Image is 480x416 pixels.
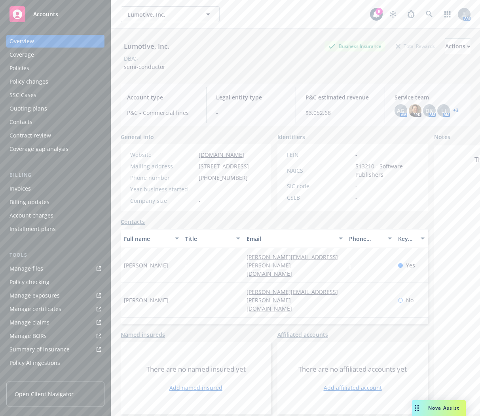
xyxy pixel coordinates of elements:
span: $3,052.68 [305,109,375,117]
div: DBA: - [124,54,138,63]
div: Company size [130,197,195,205]
a: Manage certificates [6,303,104,315]
div: Policies [9,62,29,74]
div: Account charges [9,209,53,222]
div: Business Insurance [324,41,385,51]
button: Key contact [395,229,428,248]
div: Quoting plans [9,102,47,115]
a: Summary of insurance [6,343,104,356]
span: LI [441,107,446,115]
a: Overview [6,35,104,48]
div: Policy changes [9,75,48,88]
div: Key contact [398,235,416,243]
span: General info [121,133,154,141]
div: Total Rewards [392,41,439,51]
div: Full name [124,235,170,243]
div: Coverage [9,48,34,61]
button: Email [243,229,346,248]
span: Lumotive, Inc. [127,10,196,19]
div: Drag to move [412,400,422,416]
div: Email [247,235,334,243]
div: Overview [9,35,34,48]
span: Account type [127,93,197,101]
span: Legal entity type [216,93,286,101]
div: Manage certificates [9,303,61,315]
span: AG [397,107,404,115]
a: Add affiliated account [324,384,382,392]
button: Phone number [346,229,395,248]
a: Add named insured [169,384,222,392]
div: Manage BORs [9,330,47,342]
a: Accounts [6,3,104,25]
div: 6 [376,8,383,15]
a: [PERSON_NAME][EMAIL_ADDRESS][PERSON_NAME][DOMAIN_NAME] [247,253,338,277]
img: photo [409,104,421,117]
span: Yes [406,261,415,269]
span: [PHONE_NUMBER] [199,174,248,182]
a: Manage BORs [6,330,104,342]
div: Contacts [9,116,32,128]
a: Installment plans [6,223,104,235]
a: Report a Bug [403,6,419,22]
span: No [406,296,414,304]
div: Year business started [130,185,195,193]
div: Contract review [9,129,51,142]
span: - [199,197,201,205]
div: Manage claims [9,316,49,329]
button: Title [182,229,243,248]
span: DK [425,107,433,115]
a: Search [421,6,437,22]
div: Policy AI ingestions [9,357,60,369]
span: - [355,193,357,202]
div: Manage exposures [9,289,60,302]
a: SSC Cases [6,89,104,101]
span: - [355,151,357,159]
span: [PERSON_NAME] [124,296,168,304]
a: Account charges [6,209,104,222]
a: Coverage [6,48,104,61]
a: Named insureds [121,330,165,339]
div: Actions [445,39,471,54]
span: - [355,182,357,190]
div: Billing [6,171,104,179]
a: +3 [453,108,459,113]
span: Service team [395,93,464,101]
div: CSLB [287,193,352,202]
a: Policies [6,62,104,74]
div: Installment plans [9,223,56,235]
span: [STREET_ADDRESS] [199,162,249,170]
span: - [185,296,187,304]
a: Manage claims [6,316,104,329]
a: Policy AI ingestions [6,357,104,369]
a: Quoting plans [6,102,104,115]
button: Lumotive, Inc. [121,6,220,22]
span: Notes [434,133,450,142]
span: P&C estimated revenue [305,93,375,101]
span: There are no named insured yet [146,364,246,374]
a: Contract review [6,129,104,142]
span: Manage exposures [6,289,104,302]
div: Lumotive, Inc. [121,41,173,52]
a: - [349,261,357,269]
button: Nova Assist [412,400,466,416]
a: Contacts [121,218,145,226]
span: semi-conductor [124,63,165,71]
span: - [185,261,187,269]
span: [PERSON_NAME] [124,261,168,269]
div: Coverage gap analysis [9,143,68,155]
div: Website [130,151,195,159]
button: Actions [445,38,471,54]
span: Identifiers [277,133,305,141]
a: Switch app [440,6,455,22]
div: Policy checking [9,276,49,288]
a: [DOMAIN_NAME] [199,151,244,158]
div: Tools [6,251,104,259]
a: Affiliated accounts [277,330,328,339]
div: NAICS [287,166,352,175]
div: Title [185,235,231,243]
span: Open Client Navigator [15,390,74,398]
a: Policy checking [6,276,104,288]
span: Accounts [33,11,58,17]
div: Billing updates [9,196,49,208]
div: FEIN [287,151,352,159]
